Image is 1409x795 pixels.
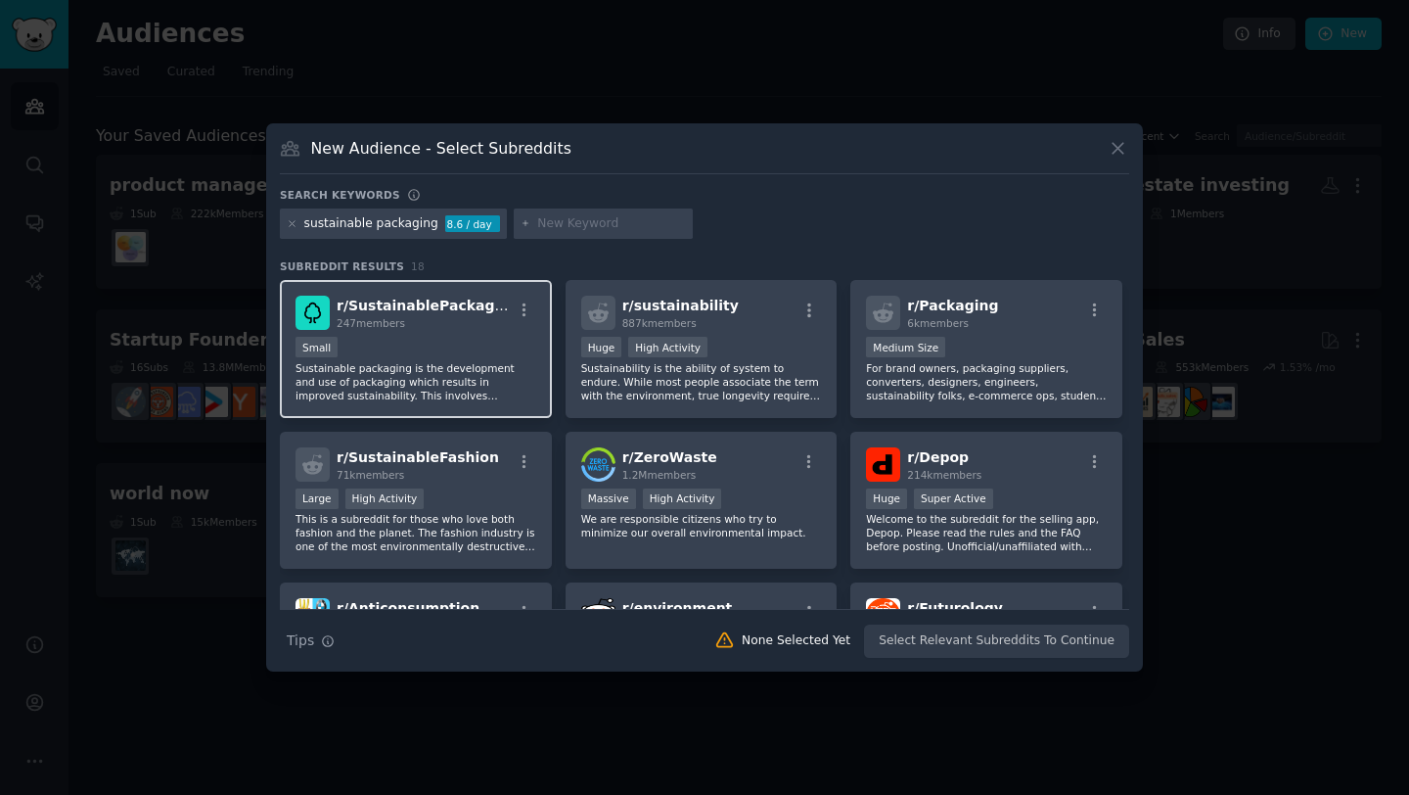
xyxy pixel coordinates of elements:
[337,317,405,329] span: 247 members
[445,215,500,233] div: 8.6 / day
[866,361,1107,402] p: For brand owners, packaging suppliers, converters, designers, engineers, sustainability folks, e-...
[866,598,900,632] img: Futurology
[622,469,697,481] span: 1.2M members
[866,512,1107,553] p: Welcome to the subreddit for the selling app, Depop. Please read the rules and the FAQ before pos...
[907,600,1003,616] span: r/ Futurology
[866,337,945,357] div: Medium Size
[622,317,697,329] span: 887k members
[581,337,622,357] div: Huge
[295,489,339,509] div: Large
[337,469,404,481] span: 71k members
[622,600,733,616] span: r/ environment
[866,489,907,509] div: Huge
[337,298,519,313] span: r/ SustainablePackaging
[742,632,850,650] div: None Selected Yet
[280,188,400,202] h3: Search keywords
[581,489,636,509] div: Massive
[581,447,615,482] img: ZeroWaste
[622,298,739,313] span: r/ sustainability
[866,447,900,482] img: Depop
[907,469,981,481] span: 214k members
[304,215,438,233] div: sustainable packaging
[287,631,314,651] span: Tips
[537,215,686,233] input: New Keyword
[345,489,425,509] div: High Activity
[581,512,822,539] p: We are responsible citizens who try to minimize our overall environmental impact.
[295,361,536,402] p: Sustainable packaging is the development and use of packaging which results in improved sustainab...
[295,296,330,330] img: SustainablePackaging
[295,598,330,632] img: Anticonsumption
[280,259,404,273] span: Subreddit Results
[280,624,341,658] button: Tips
[295,512,536,553] p: This is a subreddit for those who love both fashion and the planet. The fashion industry is one o...
[581,598,615,632] img: environment
[907,317,969,329] span: 6k members
[295,337,338,357] div: Small
[337,600,479,616] span: r/ Anticonsumption
[337,449,499,465] span: r/ SustainableFashion
[907,449,969,465] span: r/ Depop
[411,260,425,272] span: 18
[622,449,717,465] span: r/ ZeroWaste
[643,489,722,509] div: High Activity
[581,361,822,402] p: Sustainability is the ability of system to endure. While most people associate the term with the ...
[907,298,998,313] span: r/ Packaging
[914,489,993,509] div: Super Active
[311,138,571,159] h3: New Audience - Select Subreddits
[628,337,707,357] div: High Activity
